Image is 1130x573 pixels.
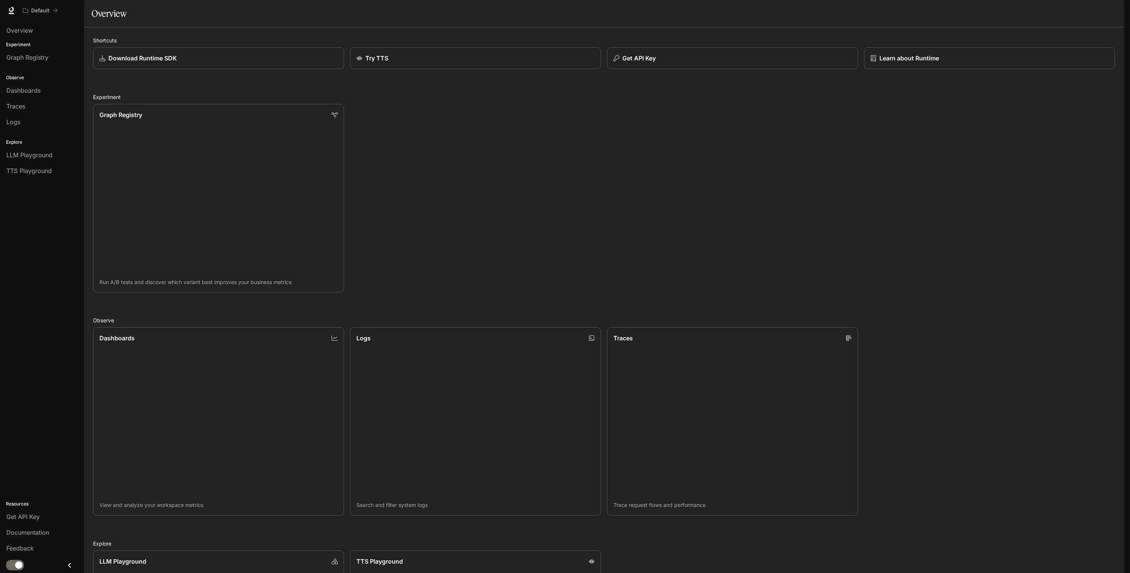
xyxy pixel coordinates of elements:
p: View and analyze your workspace metrics [99,501,338,509]
p: TTS Playground [356,557,403,566]
a: TracesTrace request flows and performance [607,327,858,516]
h2: Explore [93,540,1115,547]
h2: Shortcuts [93,36,1115,44]
p: Logs [356,334,371,343]
p: Traces [613,334,633,343]
button: Get API Key [607,47,858,69]
p: Default [31,8,50,14]
p: Trace request flows and performance [613,501,852,509]
a: Graph RegistryRun A/B tests and discover which variant best improves your business metrics [93,104,344,292]
a: Download Runtime SDK [93,47,344,69]
a: Try TTS [350,47,601,69]
h2: Experiment [93,93,1115,101]
p: Dashboards [99,334,135,343]
a: Learn about Runtime [864,47,1115,69]
p: Search and filter system logs [356,501,595,509]
p: Graph Registry [99,110,142,119]
p: Get API Key [622,54,656,63]
button: All workspaces [20,3,61,18]
h1: Overview [92,6,126,21]
p: Download Runtime SDK [108,54,177,63]
h2: Observe [93,316,1115,324]
p: Try TTS [365,54,388,63]
p: Learn about Runtime [879,54,939,63]
a: LogsSearch and filter system logs [350,327,601,516]
p: LLM Playground [99,557,146,566]
a: DashboardsView and analyze your workspace metrics [93,327,344,516]
p: Run A/B tests and discover which variant best improves your business metrics [99,278,338,286]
